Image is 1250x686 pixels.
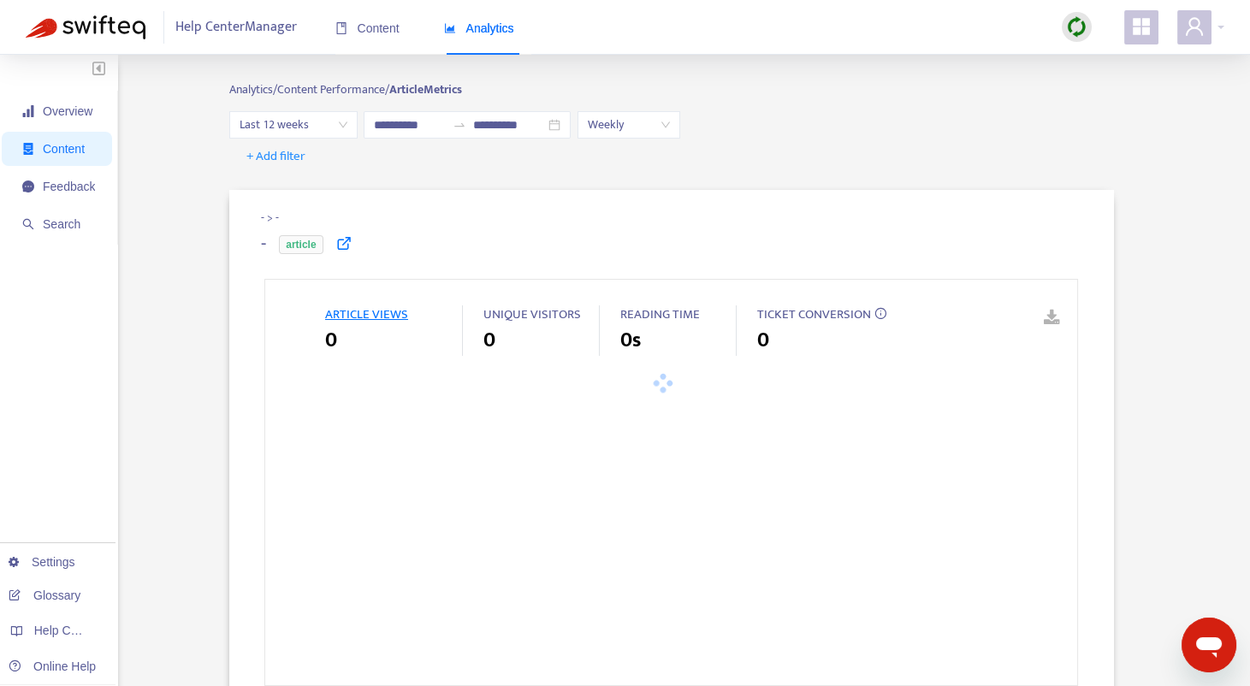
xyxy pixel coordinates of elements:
[1066,16,1087,38] img: sync.dc5367851b00ba804db3.png
[1184,16,1205,37] span: user
[453,118,466,132] span: to
[325,304,408,325] span: ARTICLE VIEWS
[483,304,581,325] span: UNIQUE VISITORS
[9,555,75,569] a: Settings
[757,304,871,325] span: TICKET CONVERSION
[43,217,80,231] span: Search
[26,15,145,39] img: Swifteq
[22,180,34,192] span: message
[620,325,641,356] span: 0s
[453,118,466,132] span: swap-right
[175,11,297,44] span: Help Center Manager
[588,112,670,138] span: Weekly
[234,143,318,170] button: + Add filter
[246,146,305,167] span: + Add filter
[261,233,266,256] h4: -
[757,325,769,356] span: 0
[279,235,323,254] span: article
[1131,16,1152,37] span: appstore
[22,143,34,155] span: container
[483,325,495,356] span: 0
[43,180,95,193] span: Feedback
[389,80,462,99] strong: Article Metrics
[275,209,279,227] span: -
[34,624,104,637] span: Help Centers
[444,21,514,35] span: Analytics
[22,105,34,117] span: signal
[229,80,389,99] span: Analytics/ Content Performance/
[335,21,400,35] span: Content
[261,208,267,228] span: -
[22,218,34,230] span: search
[1182,618,1236,672] iframe: Button to launch messaging window
[43,142,85,156] span: Content
[240,112,347,138] span: Last 12 weeks
[335,22,347,34] span: book
[325,325,337,356] span: 0
[620,304,700,325] span: READING TIME
[9,588,80,602] a: Glossary
[267,208,275,228] span: >
[43,104,92,118] span: Overview
[9,659,96,673] a: Online Help
[444,22,456,34] span: area-chart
